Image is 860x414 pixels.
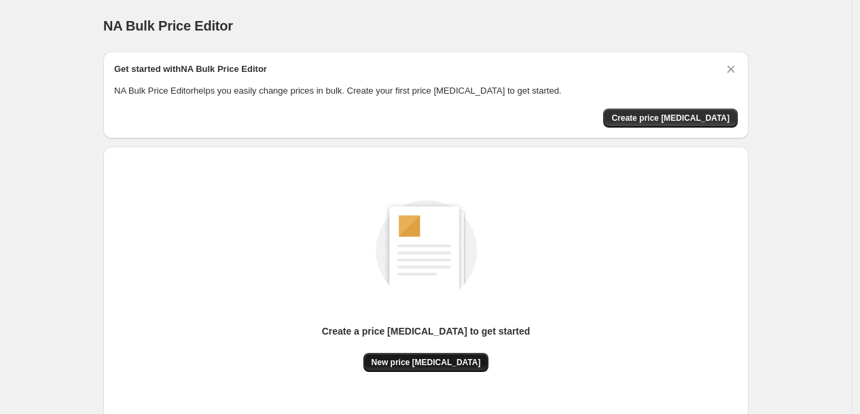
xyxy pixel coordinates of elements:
button: Create price change job [603,109,738,128]
button: New price [MEDICAL_DATA] [363,353,489,372]
p: NA Bulk Price Editor helps you easily change prices in bulk. Create your first price [MEDICAL_DAT... [114,84,738,98]
h2: Get started with NA Bulk Price Editor [114,62,267,76]
span: New price [MEDICAL_DATA] [372,357,481,368]
span: Create price [MEDICAL_DATA] [611,113,730,124]
button: Dismiss card [724,62,738,76]
p: Create a price [MEDICAL_DATA] to get started [322,324,531,338]
span: NA Bulk Price Editor [103,18,233,33]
